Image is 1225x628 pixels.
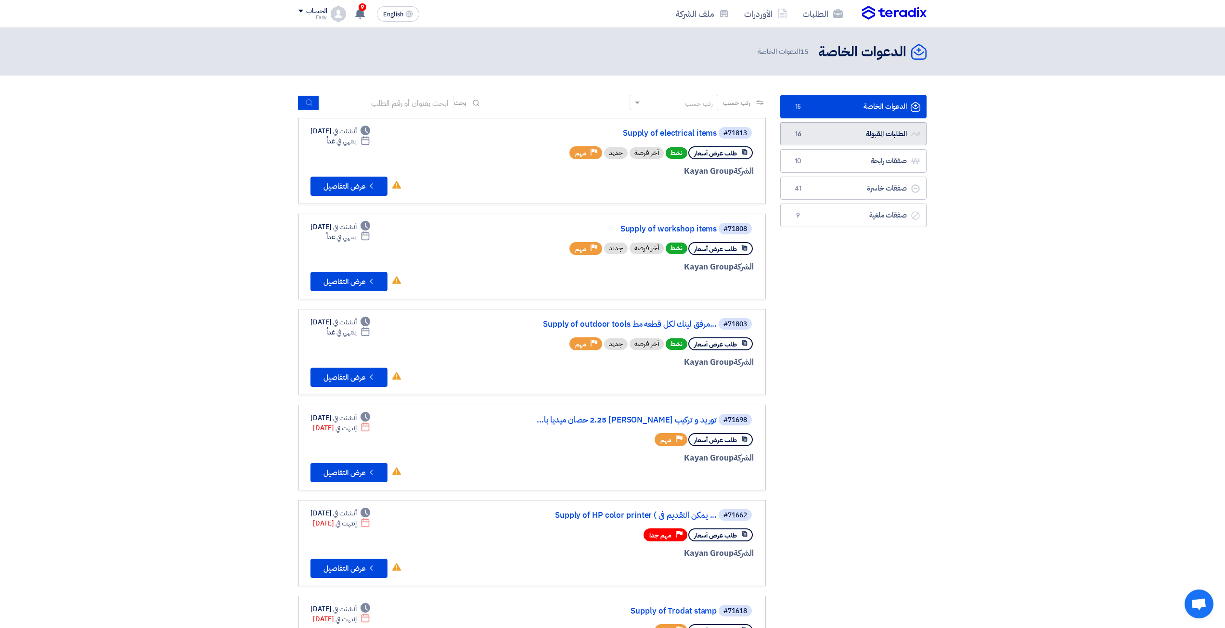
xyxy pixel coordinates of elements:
button: عرض التفاصيل [310,272,387,291]
span: إنتهت في [335,518,356,528]
div: غداً [326,136,370,146]
div: جديد [604,147,628,159]
span: نشط [666,147,687,159]
span: ينتهي في [336,136,356,146]
span: أنشئت في [333,508,356,518]
div: جديد [604,243,628,254]
div: [DATE] [313,518,370,528]
a: الطلبات [795,2,851,25]
div: Kayan Group [522,165,754,178]
div: جديد [604,338,628,350]
div: [DATE] [310,413,370,423]
span: أنشئت في [333,604,356,614]
h2: الدعوات الخاصة [818,43,906,62]
a: صفقات ملغية9 [780,204,927,227]
a: Supply of electrical items [524,129,717,138]
div: Open chat [1185,590,1213,618]
span: مهم [575,244,586,254]
span: أنشئت في [333,126,356,136]
span: مهم [660,436,671,445]
button: عرض التفاصيل [310,368,387,387]
span: ينتهي في [336,232,356,242]
a: صفقات خاسرة41 [780,177,927,200]
span: 10 [792,156,804,166]
img: profile_test.png [331,6,346,22]
div: #71618 [723,608,747,615]
span: الشركة [734,547,754,559]
span: الشركة [734,452,754,464]
div: Kayan Group [522,261,754,273]
div: أخر فرصة [630,338,664,350]
button: عرض التفاصيل [310,463,387,482]
div: #71662 [723,512,747,519]
span: 41 [792,184,804,193]
div: [DATE] [313,614,370,624]
a: Supply of Trodat stamp [524,607,717,615]
span: مهم جدا [649,531,671,540]
span: 15 [800,46,809,57]
a: الدعوات الخاصة15 [780,95,927,118]
div: [DATE] [310,126,370,136]
div: [DATE] [310,317,370,327]
span: طلب عرض أسعار [694,436,737,445]
span: أنشئت في [333,222,356,232]
span: نشط [666,338,687,350]
a: توريد و تركيب [PERSON_NAME] 2.25 حصان ميديا با... [524,416,717,424]
span: نشط [666,243,687,254]
span: الدعوات الخاصة [758,46,811,57]
span: طلب عرض أسعار [694,531,737,540]
span: إنتهت في [335,614,356,624]
img: Teradix logo [862,6,927,20]
div: #71698 [723,417,747,423]
a: Supply of workshop items [524,225,717,233]
div: أخر فرصة [630,243,664,254]
button: عرض التفاصيل [310,177,387,196]
span: ينتهي في [336,327,356,337]
span: أنشئت في [333,317,356,327]
span: الشركة [734,261,754,273]
button: English [377,6,419,22]
span: طلب عرض أسعار [694,244,737,254]
div: [DATE] [310,508,370,518]
div: [DATE] [310,222,370,232]
span: بحث [454,98,466,108]
span: مهم [575,340,586,349]
span: رتب حسب [723,98,750,108]
div: Fady [298,15,327,20]
input: ابحث بعنوان أو رقم الطلب [319,96,454,110]
span: 9 [359,3,366,11]
div: Kayan Group [522,356,754,369]
div: Kayan Group [522,547,754,560]
div: #71808 [723,226,747,232]
span: 15 [792,102,804,112]
a: الطلبات المقبولة16 [780,122,927,146]
div: رتب حسب [685,99,713,109]
a: صفقات رابحة10 [780,149,927,173]
a: ملف الشركة [668,2,736,25]
a: Supply of outdoor tools مرفق لينك لكل قطعه مط... [524,320,717,329]
div: #71813 [723,130,747,137]
div: غداً [326,327,370,337]
span: الشركة [734,356,754,368]
span: 16 [792,129,804,139]
span: إنتهت في [335,423,356,433]
span: طلب عرض أسعار [694,340,737,349]
button: عرض التفاصيل [310,559,387,578]
a: الأوردرات [736,2,795,25]
span: أنشئت في [333,413,356,423]
span: طلب عرض أسعار [694,149,737,158]
a: Supply of HP color printer ( يمكن التقديم فى ... [524,511,717,520]
span: 9 [792,211,804,220]
div: غداً [326,232,370,242]
div: [DATE] [310,604,370,614]
span: الشركة [734,165,754,177]
div: #71803 [723,321,747,328]
span: مهم [575,149,586,158]
span: English [383,11,403,18]
div: [DATE] [313,423,370,433]
div: الحساب [306,7,327,15]
div: أخر فرصة [630,147,664,159]
div: Kayan Group [522,452,754,464]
